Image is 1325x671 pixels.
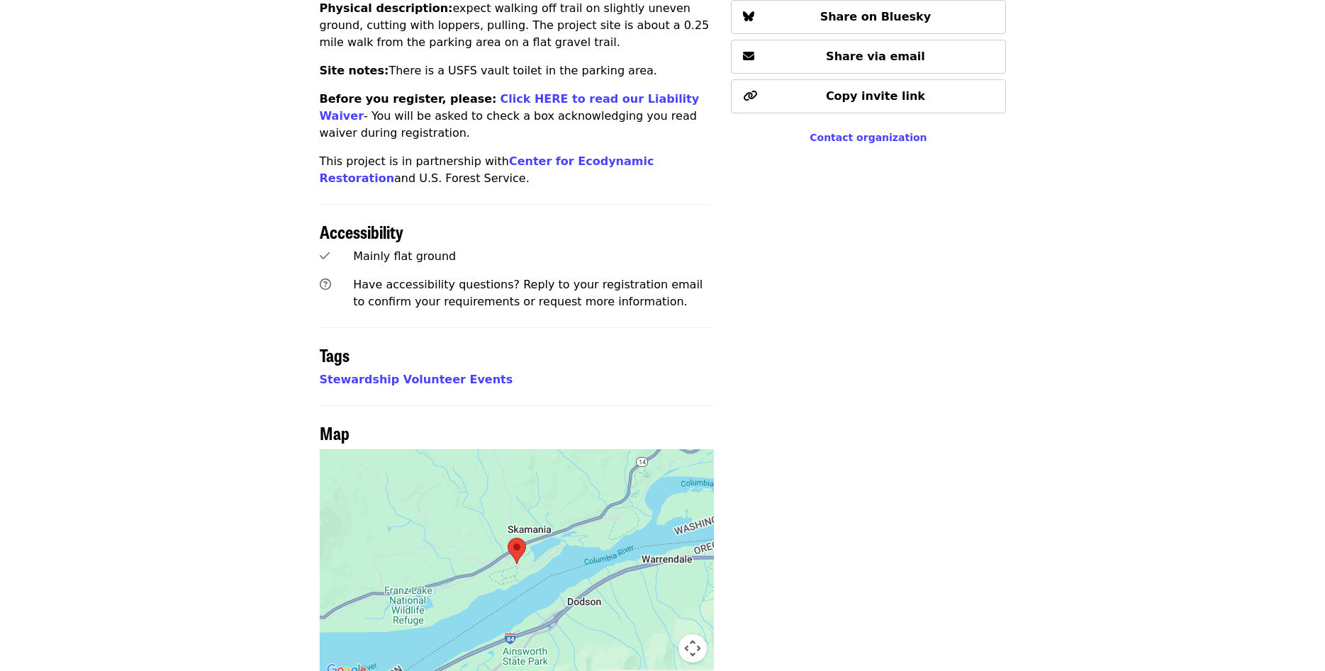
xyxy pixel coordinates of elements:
[320,420,350,445] span: Map
[320,153,715,187] p: This project is in partnership with and U.S. Forest Service.
[353,248,714,265] div: Mainly flat ground
[678,634,707,662] button: Map camera controls
[320,62,715,79] p: There is a USFS vault toilet in the parking area.
[320,373,513,386] a: Stewardship Volunteer Events
[826,89,925,103] span: Copy invite link
[320,342,350,367] span: Tags
[320,92,497,106] strong: Before you register, please:
[320,249,330,263] i: check icon
[320,92,700,123] a: Click HERE to read our Liability Waiver
[353,278,703,308] span: Have accessibility questions? Reply to your registration email to confirm your requirements or re...
[820,10,932,23] span: Share on Bluesky
[320,278,331,291] i: question-circle icon
[320,91,715,142] p: - You will be asked to check a box acknowledging you read waiver during registration.
[731,79,1005,113] button: Copy invite link
[810,132,927,143] a: Contact organization
[826,50,925,63] span: Share via email
[320,1,453,15] strong: Physical description:
[320,219,403,244] span: Accessibility
[731,40,1005,74] button: Share via email
[320,64,389,77] strong: S﻿ite notes:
